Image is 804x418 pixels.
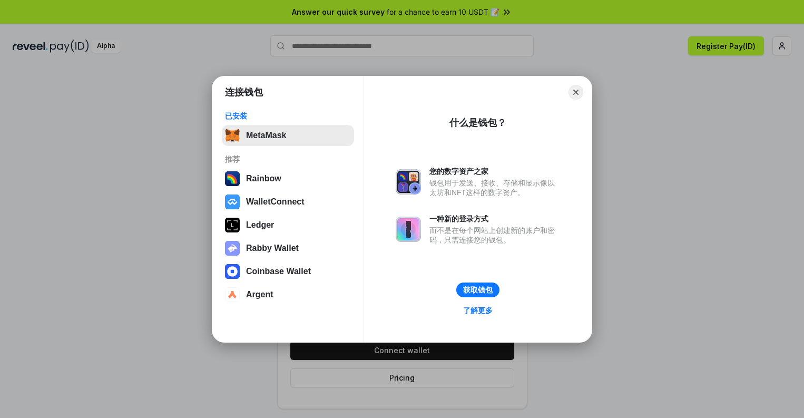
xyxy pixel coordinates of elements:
button: Argent [222,284,354,305]
img: svg+xml,%3Csvg%20width%3D%22120%22%20height%3D%22120%22%20viewBox%3D%220%200%20120%20120%22%20fil... [225,171,240,186]
button: Rabby Wallet [222,238,354,259]
button: Coinbase Wallet [222,261,354,282]
div: 已安装 [225,111,351,121]
img: svg+xml,%3Csvg%20xmlns%3D%22http%3A%2F%2Fwww.w3.org%2F2000%2Fsvg%22%20fill%3D%22none%22%20viewBox... [225,241,240,256]
div: Rainbow [246,174,281,183]
div: Rabby Wallet [246,244,299,253]
img: svg+xml,%3Csvg%20width%3D%2228%22%20height%3D%2228%22%20viewBox%3D%220%200%2028%2028%22%20fill%3D... [225,195,240,209]
button: 获取钱包 [456,283,499,297]
a: 了解更多 [457,304,499,317]
button: Close [568,85,583,100]
div: 获取钱包 [463,285,493,295]
img: svg+xml,%3Csvg%20xmlns%3D%22http%3A%2F%2Fwww.w3.org%2F2000%2Fsvg%22%20width%3D%2228%22%20height%3... [225,218,240,232]
div: 推荐 [225,154,351,164]
div: 什么是钱包？ [449,116,506,129]
img: svg+xml,%3Csvg%20fill%3D%22none%22%20height%3D%2233%22%20viewBox%3D%220%200%2035%2033%22%20width%... [225,128,240,143]
img: svg+xml,%3Csvg%20width%3D%2228%22%20height%3D%2228%22%20viewBox%3D%220%200%2028%2028%22%20fill%3D... [225,287,240,302]
div: 钱包用于发送、接收、存储和显示像以太坊和NFT这样的数字资产。 [429,178,560,197]
button: WalletConnect [222,191,354,212]
button: Ledger [222,215,354,236]
img: svg+xml,%3Csvg%20width%3D%2228%22%20height%3D%2228%22%20viewBox%3D%220%200%2028%2028%22%20fill%3D... [225,264,240,279]
div: 一种新的登录方式 [429,214,560,223]
div: MetaMask [246,131,286,140]
div: Argent [246,290,273,299]
div: 而不是在每个网站上创建新的账户和密码，只需连接您的钱包。 [429,226,560,245]
h1: 连接钱包 [225,86,263,99]
div: Ledger [246,220,274,230]
div: Coinbase Wallet [246,267,311,276]
img: svg+xml,%3Csvg%20xmlns%3D%22http%3A%2F%2Fwww.w3.org%2F2000%2Fsvg%22%20fill%3D%22none%22%20viewBox... [396,217,421,242]
div: 了解更多 [463,306,493,315]
button: Rainbow [222,168,354,189]
img: svg+xml,%3Csvg%20xmlns%3D%22http%3A%2F%2Fwww.w3.org%2F2000%2Fsvg%22%20fill%3D%22none%22%20viewBox... [396,169,421,195]
button: MetaMask [222,125,354,146]
div: WalletConnect [246,197,305,207]
div: 您的数字资产之家 [429,167,560,176]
